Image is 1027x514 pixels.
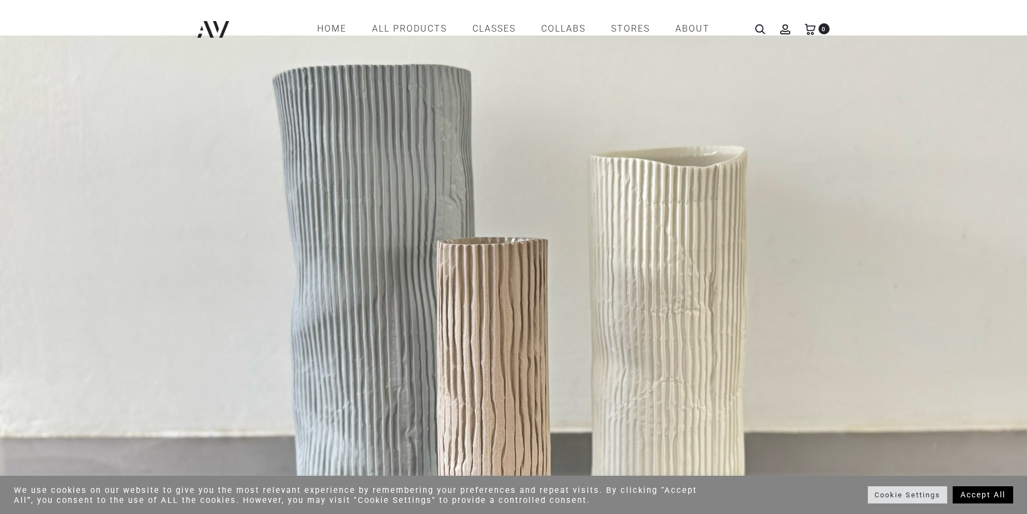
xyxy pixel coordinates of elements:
[14,485,713,505] div: We use cookies on our website to give you the most relevant experience by remembering your prefer...
[317,19,347,38] a: Home
[868,486,947,503] a: Cookie Settings
[805,23,816,34] a: 0
[953,486,1013,503] a: Accept All
[818,23,830,34] span: 0
[372,19,447,38] a: All products
[675,19,710,38] a: ABOUT
[472,19,516,38] a: CLASSES
[611,19,650,38] a: STORES
[541,19,586,38] a: COLLABS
